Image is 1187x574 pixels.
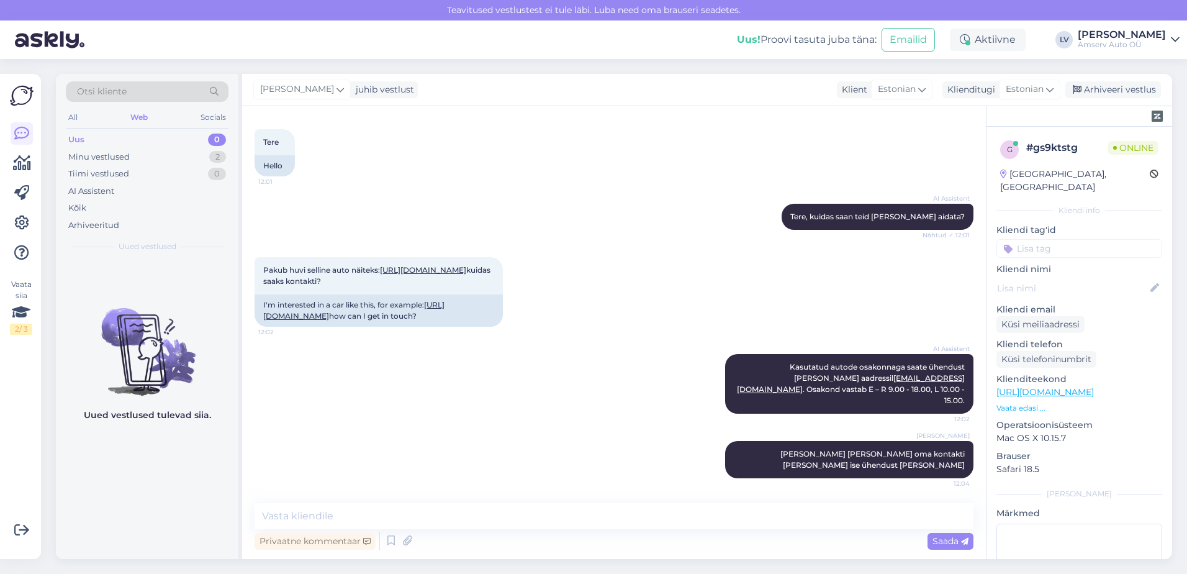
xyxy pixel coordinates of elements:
span: Otsi kliente [77,85,127,98]
img: No chats [56,286,238,398]
p: Kliendi telefon [996,338,1162,351]
div: juhib vestlust [351,83,414,96]
span: Tere [263,137,279,147]
p: Operatsioonisüsteem [996,419,1162,432]
span: [PERSON_NAME] [916,431,970,440]
p: Safari 18.5 [996,463,1162,476]
span: Estonian [1006,83,1044,96]
div: I'm interested in a car like this, for example: how can I get in touch? [255,294,503,327]
div: Vaata siia [10,279,32,335]
span: [PERSON_NAME] [PERSON_NAME] oma kontakti [PERSON_NAME] ise ühendust [PERSON_NAME] [780,449,967,470]
div: Kliendi info [996,205,1162,216]
span: AI Assistent [923,194,970,203]
div: Klient [837,83,867,96]
a: [URL][DOMAIN_NAME] [996,386,1094,398]
p: Uued vestlused tulevad siia. [84,409,211,422]
span: Kasutatud autode osakonnaga saate ühendust [PERSON_NAME] aadressil . Osakond vastab E – R 9.00 - ... [737,362,967,405]
p: Kliendi nimi [996,263,1162,276]
input: Lisa tag [996,239,1162,258]
span: 12:02 [258,327,305,337]
div: LV [1055,31,1073,48]
div: All [66,109,80,125]
div: Amserv Auto OÜ [1078,40,1166,50]
span: [PERSON_NAME] [260,83,334,96]
img: Askly Logo [10,84,34,107]
div: Uus [68,134,84,146]
div: Klienditugi [942,83,995,96]
button: Emailid [882,28,935,52]
div: Tiimi vestlused [68,168,129,180]
span: Tere, kuidas saan teid [PERSON_NAME] aidata? [790,212,965,221]
div: Proovi tasuta juba täna: [737,32,877,47]
img: zendesk [1152,111,1163,122]
div: AI Assistent [68,185,114,198]
span: AI Assistent [923,344,970,353]
p: Kliendi email [996,303,1162,316]
div: Hello [255,155,295,176]
p: Märkmed [996,507,1162,520]
a: [URL][DOMAIN_NAME] [380,265,466,275]
p: Mac OS X 10.15.7 [996,432,1162,445]
div: # gs9ktstg [1026,140,1108,155]
div: [PERSON_NAME] [1078,30,1166,40]
span: 12:01 [258,177,305,186]
p: Vaata edasi ... [996,403,1162,414]
div: [PERSON_NAME] [996,488,1162,499]
div: Kõik [68,202,86,214]
div: Küsi meiliaadressi [996,316,1085,333]
span: 12:02 [923,414,970,424]
div: Minu vestlused [68,151,130,163]
div: [GEOGRAPHIC_DATA], [GEOGRAPHIC_DATA] [1000,168,1150,194]
span: Nähtud ✓ 12:01 [923,230,970,240]
div: Arhiveeri vestlus [1065,81,1161,98]
span: Uued vestlused [119,241,176,252]
span: Pakub huvi selline auto näiteks: kuidas saaks kontakti? [263,265,492,286]
div: Küsi telefoninumbrit [996,351,1096,368]
p: Brauser [996,450,1162,463]
div: 0 [208,168,226,180]
div: 2 / 3 [10,324,32,335]
span: Estonian [878,83,916,96]
p: Klienditeekond [996,373,1162,386]
span: Online [1108,141,1158,155]
span: g [1007,145,1013,154]
div: Privaatne kommentaar [255,533,376,550]
a: [PERSON_NAME]Amserv Auto OÜ [1078,30,1180,50]
b: Uus! [737,34,760,45]
div: Web [128,109,150,125]
span: 12:04 [923,479,970,488]
div: Arhiveeritud [68,219,119,232]
input: Lisa nimi [997,281,1148,295]
div: 2 [209,151,226,163]
span: Saada [932,535,968,547]
p: Kliendi tag'id [996,224,1162,237]
div: Aktiivne [950,29,1026,51]
div: 0 [208,134,226,146]
div: Socials [198,109,228,125]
